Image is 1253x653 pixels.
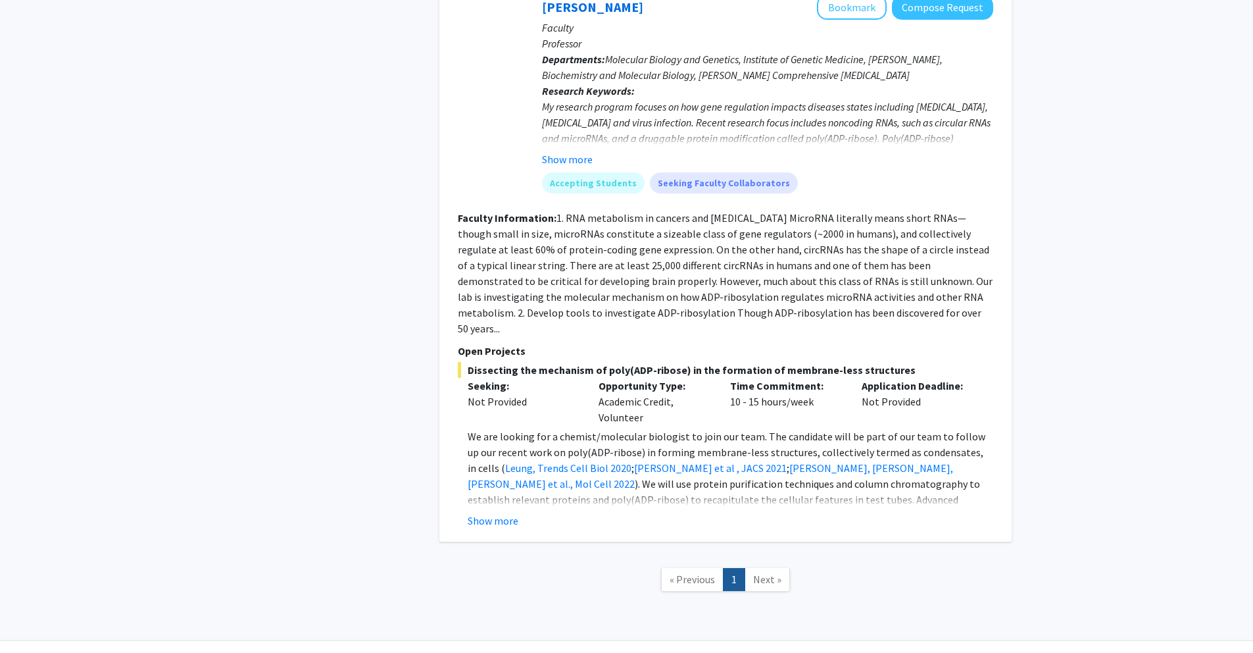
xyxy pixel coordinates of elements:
div: Academic Credit, Volunteer [589,378,720,425]
b: Faculty Information: [458,211,556,224]
span: Dissecting the mechanism of poly(ADP-ribose) in the formation of membrane-less structures [458,362,993,378]
mat-chip: Seeking Faculty Collaborators [650,172,798,194]
p: Professor [542,36,993,51]
a: [PERSON_NAME] et al , JACS 2021 [634,461,787,475]
b: Research Keywords: [542,84,635,97]
a: Previous Page [661,568,724,591]
p: Seeking: [468,378,579,394]
div: 10 - 15 hours/week [720,378,852,425]
span: Molecular Biology and Genetics, Institute of Genetic Medicine, [PERSON_NAME], Biochemistry and Mo... [542,53,943,82]
p: Faculty [542,20,993,36]
fg-read-more: 1. RNA metabolism in cancers and [MEDICAL_DATA] MicroRNA literally means short RNAs—though small ... [458,211,993,335]
p: Time Commitment: [730,378,842,394]
a: Next Page [745,568,790,591]
button: Show more [542,151,593,167]
iframe: Chat [10,594,56,643]
a: Leung, Trends Cell Biol 2020 [505,461,631,475]
button: Show more [468,513,518,529]
p: Open Projects [458,343,993,359]
mat-chip: Accepting Students [542,172,645,194]
p: Opportunity Type: [599,378,710,394]
p: Application Deadline: [862,378,973,394]
nav: Page navigation [439,555,1012,608]
span: « Previous [670,573,715,586]
div: My research program focuses on how gene regulation impacts diseases states including [MEDICAL_DAT... [542,99,993,241]
span: Next » [753,573,781,586]
div: Not Provided [852,378,983,425]
p: We are looking for a chemist/molecular biologist to join our team. The candidate will be part of ... [468,429,993,539]
div: Not Provided [468,394,579,409]
b: Departments: [542,53,605,66]
a: 1 [723,568,745,591]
